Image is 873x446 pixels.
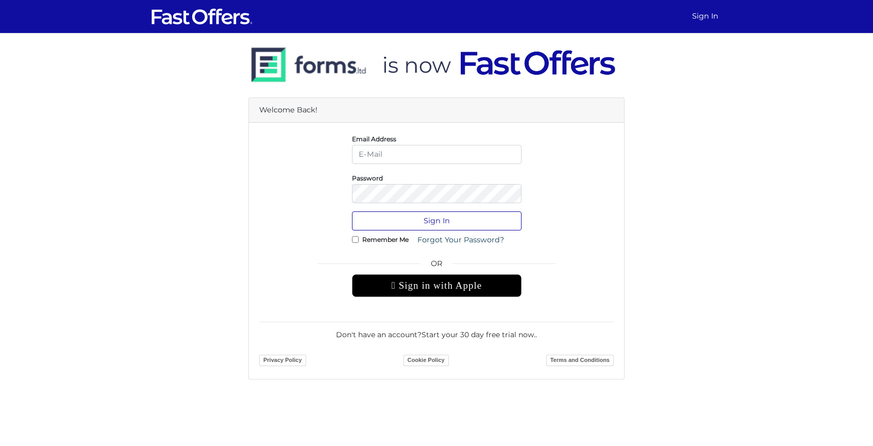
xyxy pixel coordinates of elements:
[546,355,614,366] a: Terms and Conditions
[259,355,306,366] a: Privacy Policy
[688,6,723,26] a: Sign In
[259,322,614,340] div: Don't have an account? .
[352,258,522,274] span: OR
[352,274,522,297] div: Sign in with Apple
[362,238,409,241] label: Remember Me
[352,145,522,164] input: E-Mail
[352,177,383,179] label: Password
[352,211,522,230] button: Sign In
[411,230,511,250] a: Forgot Your Password?
[422,330,535,339] a: Start your 30 day free trial now.
[404,355,449,366] a: Cookie Policy
[352,138,396,140] label: Email Address
[249,98,624,123] div: Welcome Back!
